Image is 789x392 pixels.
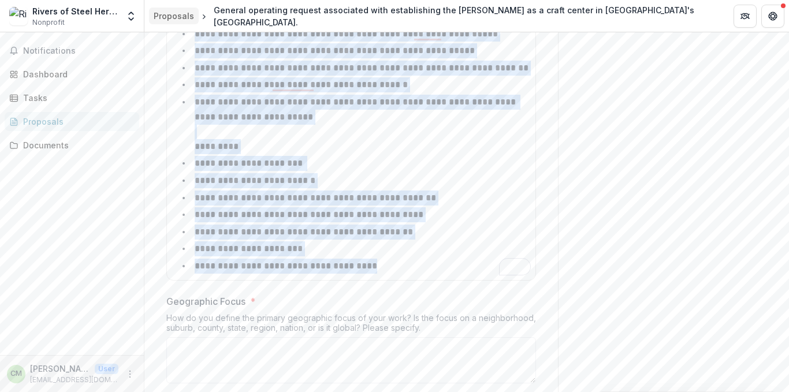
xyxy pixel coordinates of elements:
[123,5,139,28] button: Open entity switcher
[30,375,118,385] p: [EMAIL_ADDRESS][DOMAIN_NAME]
[95,364,118,374] p: User
[30,363,90,375] p: [PERSON_NAME]
[5,42,139,60] button: Notifications
[149,2,720,31] nav: breadcrumb
[9,7,28,25] img: Rivers of Steel Heritage Corporation
[23,92,130,104] div: Tasks
[5,112,139,131] a: Proposals
[32,17,65,28] span: Nonprofit
[149,8,199,24] a: Proposals
[5,136,139,155] a: Documents
[5,65,139,84] a: Dashboard
[32,5,118,17] div: Rivers of Steel Heritage Corporation
[23,139,130,151] div: Documents
[166,294,245,308] p: Geographic Focus
[123,367,137,381] button: More
[23,115,130,128] div: Proposals
[734,5,757,28] button: Partners
[214,4,715,28] div: General operating request associated with establishing the [PERSON_NAME] as a craft center in [GE...
[23,68,130,80] div: Dashboard
[5,88,139,107] a: Tasks
[10,370,22,378] div: Chris McGinnis
[23,46,135,56] span: Notifications
[761,5,784,28] button: Get Help
[154,10,194,22] div: Proposals
[166,313,536,337] div: How do you define the primary geographic focus of your work? Is the focus on a neighborhood, subu...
